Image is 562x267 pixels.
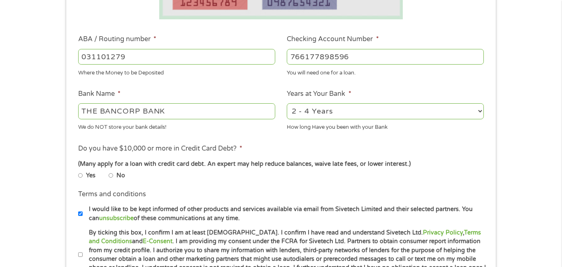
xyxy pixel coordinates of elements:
[287,121,484,132] div: How long Have you been with your Bank
[116,171,125,180] label: No
[83,205,486,223] label: I would like to be kept informed of other products and services available via email from Sivetech...
[423,229,463,236] a: Privacy Policy
[287,66,484,77] div: You will need one for a loan.
[78,66,275,77] div: Where the Money to be Deposited
[78,160,484,169] div: (Many apply for a loan with credit card debt. An expert may help reduce balances, waive late fees...
[78,190,146,199] label: Terms and conditions
[78,49,275,65] input: 263177916
[78,144,242,153] label: Do you have $10,000 or more in Credit Card Debt?
[143,238,172,245] a: E-Consent
[78,121,275,132] div: We do NOT store your bank details!
[287,49,484,65] input: 345634636
[99,215,134,222] a: unsubscribe
[287,35,379,44] label: Checking Account Number
[78,35,156,44] label: ABA / Routing number
[287,90,351,98] label: Years at Your Bank
[78,90,121,98] label: Bank Name
[86,171,95,180] label: Yes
